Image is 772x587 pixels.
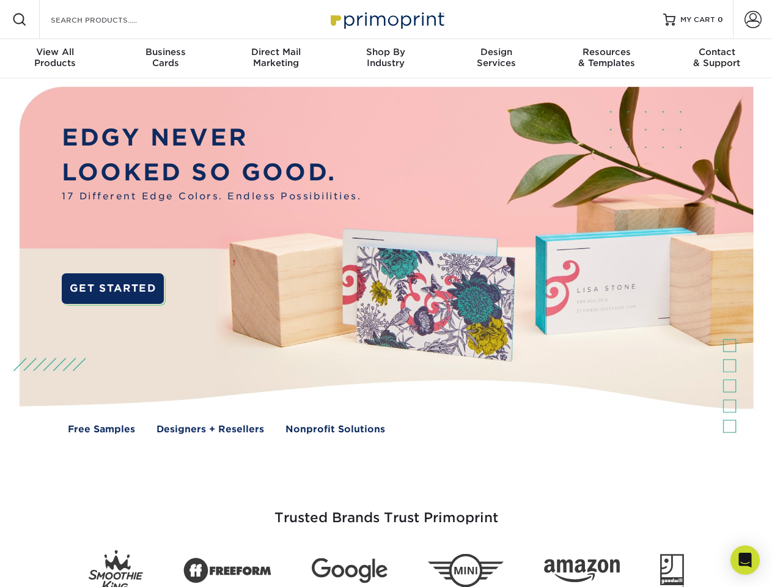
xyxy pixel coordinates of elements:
img: Primoprint [325,6,447,32]
h3: Trusted Brands Trust Primoprint [29,481,744,541]
span: Direct Mail [221,46,331,57]
div: Marketing [221,46,331,68]
div: Cards [110,46,220,68]
a: Designers + Resellers [156,423,264,437]
p: EDGY NEVER [62,120,361,155]
img: Amazon [544,559,620,583]
span: 17 Different Edge Colors. Endless Possibilities. [62,190,361,204]
a: Direct MailMarketing [221,39,331,78]
span: Shop By [331,46,441,57]
span: 0 [718,15,723,24]
a: Resources& Templates [551,39,661,78]
p: LOOKED SO GOOD. [62,155,361,190]
a: Nonprofit Solutions [285,423,385,437]
span: Business [110,46,220,57]
a: Free Samples [68,423,135,437]
a: Contact& Support [662,39,772,78]
a: DesignServices [441,39,551,78]
div: Services [441,46,551,68]
div: Industry [331,46,441,68]
div: & Templates [551,46,661,68]
span: MY CART [680,15,715,25]
a: Shop ByIndustry [331,39,441,78]
div: & Support [662,46,772,68]
span: Resources [551,46,661,57]
img: Goodwill [660,554,684,587]
a: GET STARTED [62,273,164,304]
div: Open Intercom Messenger [730,545,760,575]
span: Design [441,46,551,57]
a: BusinessCards [110,39,220,78]
img: Google [312,558,388,583]
input: SEARCH PRODUCTS..... [50,12,169,27]
span: Contact [662,46,772,57]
